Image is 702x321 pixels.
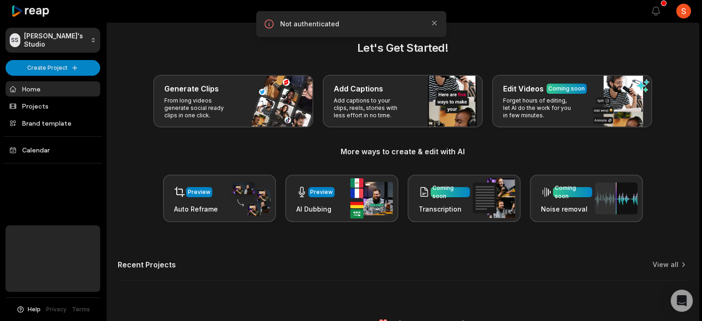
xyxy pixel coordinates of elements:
a: Terms [72,305,90,314]
h3: Add Captions [334,83,383,94]
button: Help [16,305,41,314]
h3: Edit Videos [503,83,544,94]
p: Not authenticated [280,19,422,29]
div: Coming soon [548,85,585,93]
h3: More ways to create & edit with AI [118,146,688,157]
a: Privacy [46,305,66,314]
a: Calendar [6,142,100,157]
img: noise_removal.png [595,182,637,214]
div: SS [10,33,20,47]
h3: Transcription [419,204,470,214]
div: Coming soon [432,184,468,200]
h2: Let's Get Started! [118,40,688,56]
span: Help [28,305,41,314]
p: [PERSON_NAME]'s Studio [24,32,87,48]
div: Preview [188,188,210,196]
img: transcription.png [473,178,515,218]
h3: Generate Clips [164,83,219,94]
img: auto_reframe.png [228,181,270,217]
a: Projects [6,98,100,114]
a: Home [6,81,100,97]
p: Forget hours of editing, let AI do the work for you in few minutes. [503,97,575,119]
h2: Recent Projects [118,260,176,269]
h3: Noise removal [541,204,592,214]
a: Brand template [6,115,100,131]
img: ai_dubbing.png [350,178,393,218]
a: View all [653,260,678,269]
p: Add captions to your clips, reels, stories with less effort in no time. [334,97,405,119]
div: Coming soon [555,184,590,200]
button: Create Project [6,60,100,76]
h3: AI Dubbing [296,204,335,214]
div: Open Intercom Messenger [671,290,693,312]
div: Preview [310,188,333,196]
h3: Auto Reframe [174,204,218,214]
p: From long videos generate social ready clips in one click. [164,97,236,119]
